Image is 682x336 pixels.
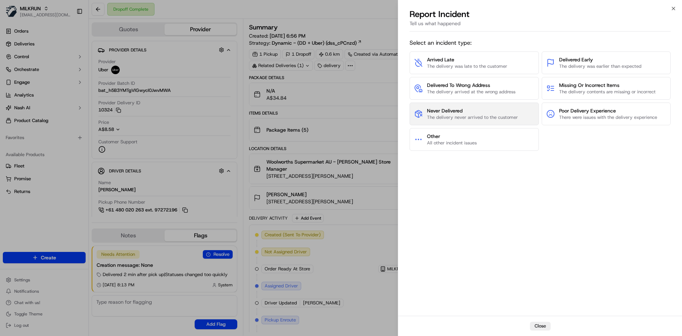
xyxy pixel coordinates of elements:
span: Never Delivered [427,107,518,114]
span: The delivery contents are missing or incorrect [559,89,656,95]
button: Delivered EarlyThe delivery was earlier than expected [542,51,671,74]
p: Report Incident [410,9,470,20]
div: Tell us what happened [410,20,671,32]
span: All other incident issues [427,140,477,146]
span: Arrived Late [427,56,507,63]
span: Select an incident type: [410,39,671,47]
span: The delivery was late to the customer [427,63,507,70]
span: The delivery never arrived to the customer [427,114,518,121]
span: Delivered To Wrong Address [427,82,515,89]
span: Poor Delivery Experience [559,107,657,114]
span: Missing Or Incorrect Items [559,82,656,89]
span: There were issues with the delivery experience [559,114,657,121]
button: OtherAll other incident issues [410,128,539,151]
button: Delivered To Wrong AddressThe delivery arrived at the wrong address [410,77,539,100]
span: Other [427,133,477,140]
button: Never DeliveredThe delivery never arrived to the customer [410,103,539,125]
button: Missing Or Incorrect ItemsThe delivery contents are missing or incorrect [542,77,671,100]
span: The delivery was earlier than expected [559,63,642,70]
span: Delivered Early [559,56,642,63]
span: The delivery arrived at the wrong address [427,89,515,95]
button: Close [530,322,551,330]
button: Arrived LateThe delivery was late to the customer [410,51,539,74]
button: Poor Delivery ExperienceThere were issues with the delivery experience [542,103,671,125]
